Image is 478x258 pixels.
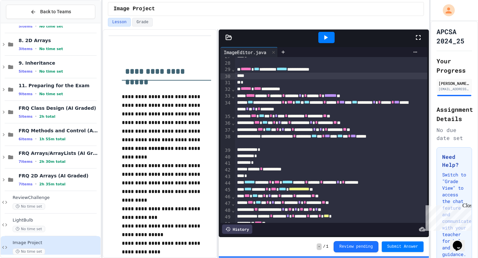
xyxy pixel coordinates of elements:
span: No time set [13,226,45,232]
span: 5 items [19,69,33,74]
div: 48 [220,207,231,214]
span: 2h 30m total [39,160,65,164]
span: No time set [39,69,63,74]
span: 7 items [19,160,33,164]
div: 43 [220,173,231,180]
div: 38 [220,134,231,147]
div: 31 [220,80,231,86]
span: No time set [39,47,63,51]
span: 5 items [19,24,33,29]
div: 33 [220,93,231,99]
span: Fold line [231,120,235,126]
span: • [35,24,37,29]
span: FRQ Class Design (AI Graded) [19,105,99,111]
span: No time set [39,92,63,96]
span: 2h total [39,114,55,119]
span: Fold line [231,194,235,199]
iframe: chat widget [450,231,471,251]
span: Back to Teams [40,8,71,15]
div: ImageEditor.java [220,47,278,57]
span: No time set [13,203,45,210]
span: 11. Preparing for the Exam [19,83,99,89]
div: 29 [220,66,231,73]
span: 9. Inheritance [19,60,99,66]
button: Review pending [334,241,378,252]
button: Back to Teams [6,5,95,19]
h2: Your Progress [437,56,472,75]
span: LightBulb [13,218,99,223]
div: No due date set [437,126,472,142]
span: Fold line [231,87,235,92]
span: • [35,69,37,74]
div: 49 [220,214,231,221]
span: FRQ Arrays/ArrayLists (AI Graded) [19,150,99,156]
span: Submit Answer [387,244,418,249]
div: 39 [220,147,231,154]
div: [EMAIL_ADDRESS][DOMAIN_NAME] [438,87,470,92]
button: Submit Answer [382,241,424,252]
iframe: chat widget [423,203,471,231]
div: 34 [220,100,231,113]
span: 2h 35m total [39,182,65,186]
span: No time set [39,24,63,29]
div: 45 [220,187,231,193]
span: Fold line [231,67,235,72]
span: • [35,181,37,187]
span: / [323,244,325,249]
span: Fold line [231,221,235,226]
div: History [222,225,252,234]
span: Image Project [114,5,155,13]
h3: Need Help? [442,153,466,169]
div: [PERSON_NAME] [PERSON_NAME] [438,80,470,86]
span: 1 [326,244,328,249]
h2: Assignment Details [437,105,472,123]
span: 1h 55m total [39,137,65,141]
div: 28 [220,60,231,67]
span: No time set [13,248,45,255]
div: 36 [220,120,231,127]
div: ImageEditor.java [220,49,270,56]
span: • [35,159,37,164]
div: 30 [220,73,231,80]
div: 40 [220,154,231,161]
span: 6 items [19,137,33,141]
div: 42 [220,167,231,173]
span: Fold line [231,201,235,206]
div: 47 [220,200,231,207]
span: - [317,243,322,250]
button: Lesson [108,18,131,27]
div: 37 [220,127,231,134]
span: 7 items [19,182,33,186]
span: 5 items [19,114,33,119]
span: Fold line [231,208,235,213]
span: • [35,91,37,97]
p: Switch to "Grade View" to access the chat feature and communicate with your teacher for help and ... [442,171,466,258]
span: ReviewChallenge [13,195,99,201]
div: 46 [220,194,231,200]
h1: APCSA 2024_25 [437,27,472,45]
div: 41 [220,160,231,167]
div: 50 [220,221,231,227]
span: Image Project [13,240,99,246]
span: FRQ 2D Arrays (AI Graded) [19,173,99,179]
span: • [35,136,37,142]
button: Grade [132,18,153,27]
span: • [35,114,37,119]
div: 35 [220,113,231,120]
span: FRQ Methods and Control (AI Graded) [19,128,99,134]
div: My Account [436,3,456,18]
span: 8. 2D Arrays [19,37,99,43]
div: 44 [220,180,231,187]
span: 3 items [19,47,33,51]
span: • [35,46,37,51]
span: Fold line [231,127,235,133]
span: Fold line [231,114,235,119]
div: Chat with us now!Close [3,3,46,42]
span: 9 items [19,92,33,96]
span: Fold line [231,94,235,99]
div: 32 [220,86,231,93]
